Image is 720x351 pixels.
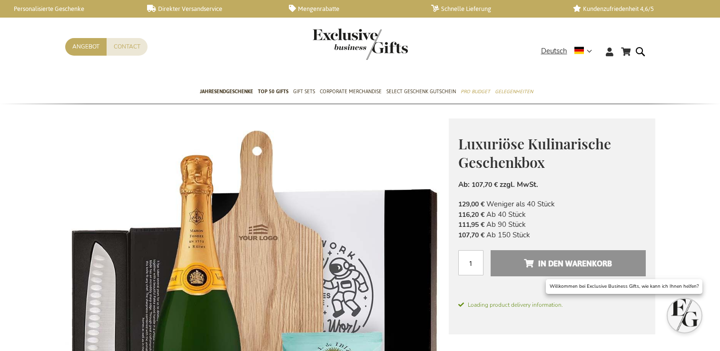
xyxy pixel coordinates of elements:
[313,29,408,60] img: Exclusive Business gifts logo
[458,199,646,209] li: Weniger als 40 Stück
[431,5,558,13] a: Schnelle Lieferung
[458,231,484,240] span: 107,70 €
[461,87,490,97] span: Pro Budget
[458,200,484,209] span: 129,00 €
[458,230,646,240] li: Ab 150 Stück
[258,87,288,97] span: TOP 50 Gifts
[5,5,132,13] a: Personalisierte Geschenke
[293,87,315,97] span: Gift Sets
[200,80,253,104] a: Jahresendgeschenke
[289,5,416,13] a: Mengenrabatte
[573,5,700,13] a: Kundenzufriedenheit 4,6/5
[500,180,538,189] span: zzgl. MwSt.
[320,87,382,97] span: Corporate Merchandise
[147,5,274,13] a: Direkter Versandservice
[386,87,456,97] span: Select Geschenk Gutschein
[65,38,107,56] a: Angebot
[258,80,288,104] a: TOP 50 Gifts
[495,80,533,104] a: Gelegenheiten
[293,80,315,104] a: Gift Sets
[461,80,490,104] a: Pro Budget
[313,29,360,60] a: store logo
[458,210,646,220] li: Ab 40 Stück
[458,180,470,189] span: Ab:
[458,250,483,275] input: Menge
[495,87,533,97] span: Gelegenheiten
[107,38,148,56] a: Contact
[472,180,498,189] span: 107,70 €
[541,46,567,57] span: Deutsch
[320,80,382,104] a: Corporate Merchandise
[458,134,611,172] span: Luxuriöse Kulinarische Geschenkbox
[458,210,484,219] span: 116,20 €
[200,87,253,97] span: Jahresendgeschenke
[458,220,484,229] span: 111,95 €
[458,301,646,309] span: Loading product delivery information.
[458,220,646,230] li: Ab 90 Stück
[386,80,456,104] a: Select Geschenk Gutschein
